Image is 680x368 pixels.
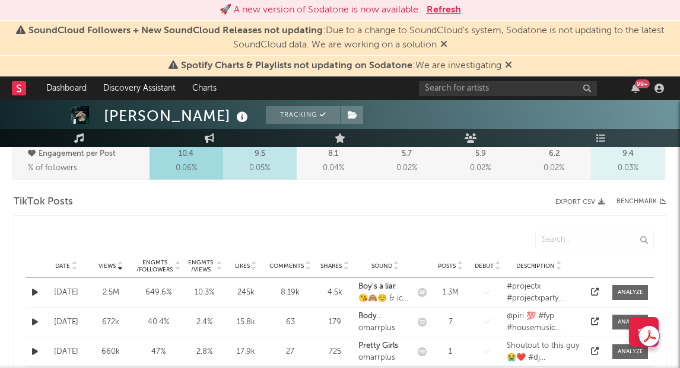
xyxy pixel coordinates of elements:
[28,164,77,172] span: % of followers
[269,263,304,270] span: Comments
[320,263,342,270] span: Shares
[317,287,352,299] div: 4.5k
[104,106,251,126] div: [PERSON_NAME]
[269,316,311,328] div: 63
[184,76,225,100] a: Charts
[358,281,412,304] a: Boy's a liar😘🙈☺️ & ice spice
[47,287,85,299] div: [DATE]
[516,263,555,270] span: Description
[328,147,338,161] p: 8.1
[507,281,580,304] div: #projectx #projectxparty #london #viral #houseparty
[136,316,180,328] div: 40.4 %
[622,147,634,161] p: 9.4
[433,346,468,358] div: 1
[38,76,95,100] a: Dashboard
[371,263,392,270] span: Sound
[618,161,638,175] span: 0.03 %
[176,161,197,175] span: 0.06 %
[440,40,447,50] span: Dismiss
[317,316,352,328] div: 179
[186,316,222,328] div: 2.4 %
[249,161,270,175] span: 0.05 %
[549,147,560,161] p: 6.2
[95,76,184,100] a: Discovery Assistant
[358,352,412,364] div: omarrplus
[55,263,70,270] span: Date
[186,346,222,358] div: 2.8 %
[181,61,501,71] span: : We are investigating
[181,61,412,71] span: Spotify Charts & Playlists not updating on Sodatone
[433,287,468,299] div: 1.3M
[28,147,147,161] p: Engagement per Post
[91,346,130,358] div: 660k
[91,287,130,299] div: 2.5M
[475,263,494,270] span: Debut
[317,346,352,358] div: 725
[402,147,412,161] p: 5.7
[235,263,250,270] span: Likes
[358,342,398,350] strong: Pretty Girls
[14,195,73,209] span: TikTok Posts
[136,346,180,358] div: 47 %
[433,316,468,328] div: 7
[136,287,180,299] div: 649.6 %
[323,161,344,175] span: 0.04 %
[470,161,491,175] span: 0.02 %
[255,147,265,161] p: 9.5
[507,311,580,334] div: @piri 💯 #fyp #housemusic #omarplus #piri #techhouse #deephouse
[617,195,666,209] a: Benchmark
[228,287,263,299] div: 245k
[358,322,412,334] div: omarrplus
[269,346,311,358] div: 27
[269,287,311,299] div: 8.19k
[358,311,412,334] a: Body Language - deep house cutomarrplus
[358,312,400,355] strong: Body Language - deep house cut
[186,259,215,273] div: Engmts / Views
[419,81,597,96] input: Search for artists
[186,287,222,299] div: 10.3 %
[47,316,85,328] div: [DATE]
[544,161,564,175] span: 0.02 %
[179,147,193,161] p: 10.4
[396,161,417,175] span: 0.02 %
[228,316,263,328] div: 15.8k
[358,283,396,290] strong: Boy's a liar
[228,346,263,358] div: 17.9k
[631,84,640,93] button: 99+
[47,346,85,358] div: [DATE]
[28,26,323,36] span: SoundCloud Followers + New SoundCloud Releases not updating
[91,316,130,328] div: 672k
[555,199,605,206] button: Export CSV
[427,3,461,17] button: Refresh
[28,26,664,50] span: : Due to a change to SoundCloud's system, Sodatone is not updating to the latest SoundCloud data....
[220,3,421,17] div: 🚀 A new version of Sodatone is now available.
[475,147,486,161] p: 5.9
[507,340,580,363] div: Shoutout to this guy😭❤️ #dj #bogbristol #boilerrooom #housemusic #rave
[98,263,116,270] span: Views
[136,259,173,273] div: Engmts / Followers
[438,263,456,270] span: Posts
[358,340,412,363] a: Pretty Girlsomarrplus
[358,293,412,305] div: 😘🙈☺️ & ice spice
[635,79,650,88] div: 99 +
[505,61,512,71] span: Dismiss
[535,232,654,248] input: Search...
[266,106,340,124] button: Tracking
